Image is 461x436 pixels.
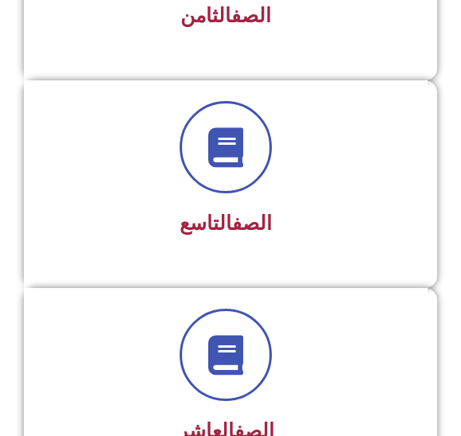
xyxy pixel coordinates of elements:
[231,4,271,27] a: الصف
[180,212,272,235] span: التاسع
[180,4,271,27] span: الثامن
[232,212,272,235] a: الصف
